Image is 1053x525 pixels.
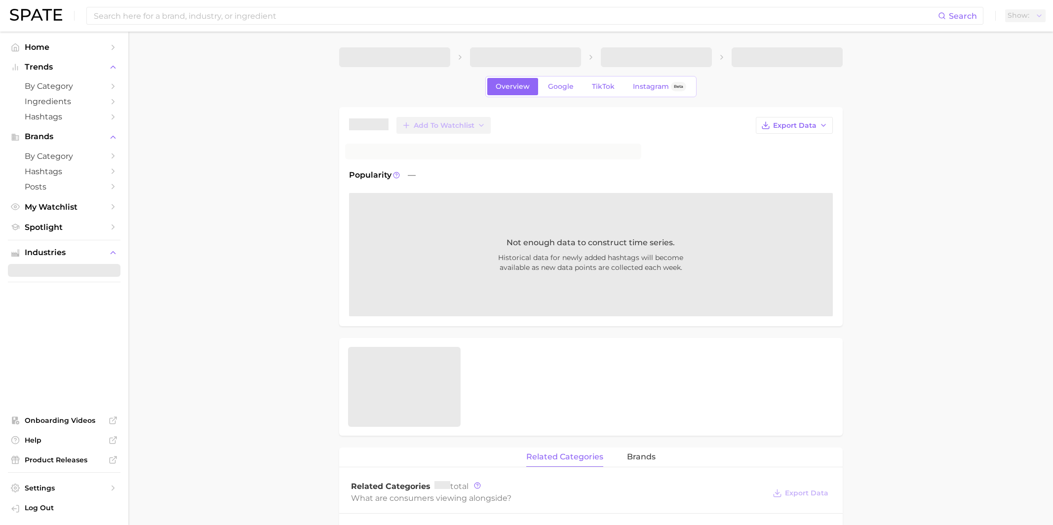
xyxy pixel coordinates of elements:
span: Brands [25,132,104,141]
span: brands [627,452,656,461]
a: TikTok [584,78,623,95]
a: Posts [8,179,120,194]
div: What are consumers viewing alongside ? [351,491,766,505]
button: Show [1005,9,1046,22]
span: Settings [25,484,104,492]
span: Hashtags [25,112,104,121]
span: Beta [674,82,683,91]
a: by Category [8,78,120,94]
a: Spotlight [8,220,120,235]
a: Onboarding Videos [8,413,120,428]
button: Add to Watchlist [396,117,491,134]
a: Hashtags [8,109,120,124]
span: Posts [25,182,104,191]
a: Home [8,39,120,55]
button: Trends [8,60,120,75]
span: Industries [25,248,104,257]
span: Popularity [349,169,391,181]
button: Industries [8,245,120,260]
a: Product Releases [8,452,120,467]
span: Onboarding Videos [25,416,104,425]
span: total [434,482,468,491]
span: Google [548,82,574,91]
input: Search here for a brand, industry, or ingredient [93,7,938,24]
span: TikTok [592,82,615,91]
span: by Category [25,151,104,161]
span: Export Data [773,121,817,130]
span: by Category [25,81,104,91]
a: My Watchlist [8,199,120,215]
img: SPATE [10,9,62,21]
span: Instagram [633,82,669,91]
span: Ingredients [25,97,104,106]
span: Help [25,436,104,445]
a: Hashtags [8,164,120,179]
button: Export Data [770,486,830,500]
a: by Category [8,149,120,164]
span: Spotlight [25,223,104,232]
a: Google [540,78,582,95]
span: Historical data for newly added hashtags will become available as new data points are collected e... [433,253,749,272]
span: My Watchlist [25,202,104,212]
button: Brands [8,129,120,144]
span: — [408,169,416,181]
button: Export Data [756,117,833,134]
span: Related Categories [351,482,430,491]
span: Overview [496,82,530,91]
span: Product Releases [25,455,104,464]
span: Log Out [25,503,113,512]
span: Search [949,11,977,21]
span: Add to Watchlist [414,121,474,130]
a: Overview [487,78,538,95]
a: Settings [8,481,120,495]
a: InstagramBeta [624,78,695,95]
span: Show [1008,13,1029,18]
span: Export Data [785,489,828,497]
span: Trends [25,63,104,72]
span: Not enough data to construct time series. [507,237,675,249]
span: Hashtags [25,167,104,176]
a: Help [8,433,120,448]
span: Home [25,42,104,52]
a: Log out. Currently logged in with e-mail mathilde@spate.nyc. [8,500,120,517]
span: related categories [526,452,603,461]
a: Ingredients [8,94,120,109]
